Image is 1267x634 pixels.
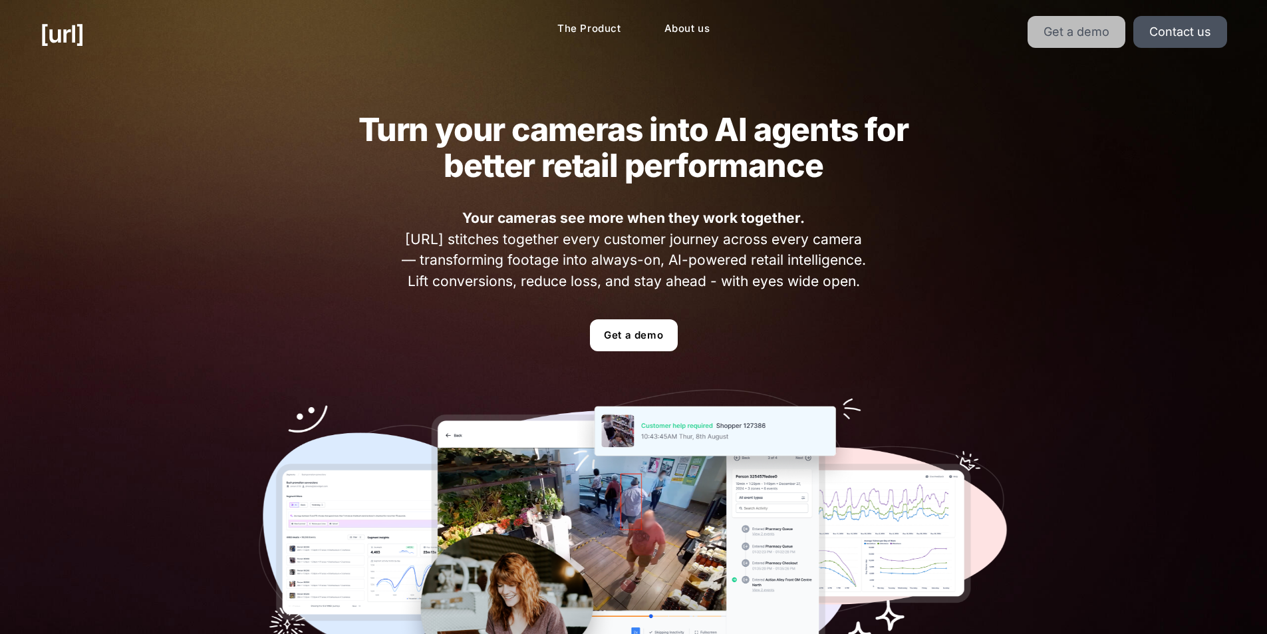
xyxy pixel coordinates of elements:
[547,16,632,42] a: The Product
[333,112,935,184] h2: Turn your cameras into AI agents for better retail performance
[1028,16,1125,48] a: Get a demo
[40,16,84,52] a: [URL]
[462,210,805,226] strong: Your cameras see more when they work together.
[1133,16,1227,48] a: Contact us
[397,208,870,291] span: [URL] stitches together every customer journey across every camera — transforming footage into al...
[654,16,721,42] a: About us
[590,319,678,351] a: Get a demo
